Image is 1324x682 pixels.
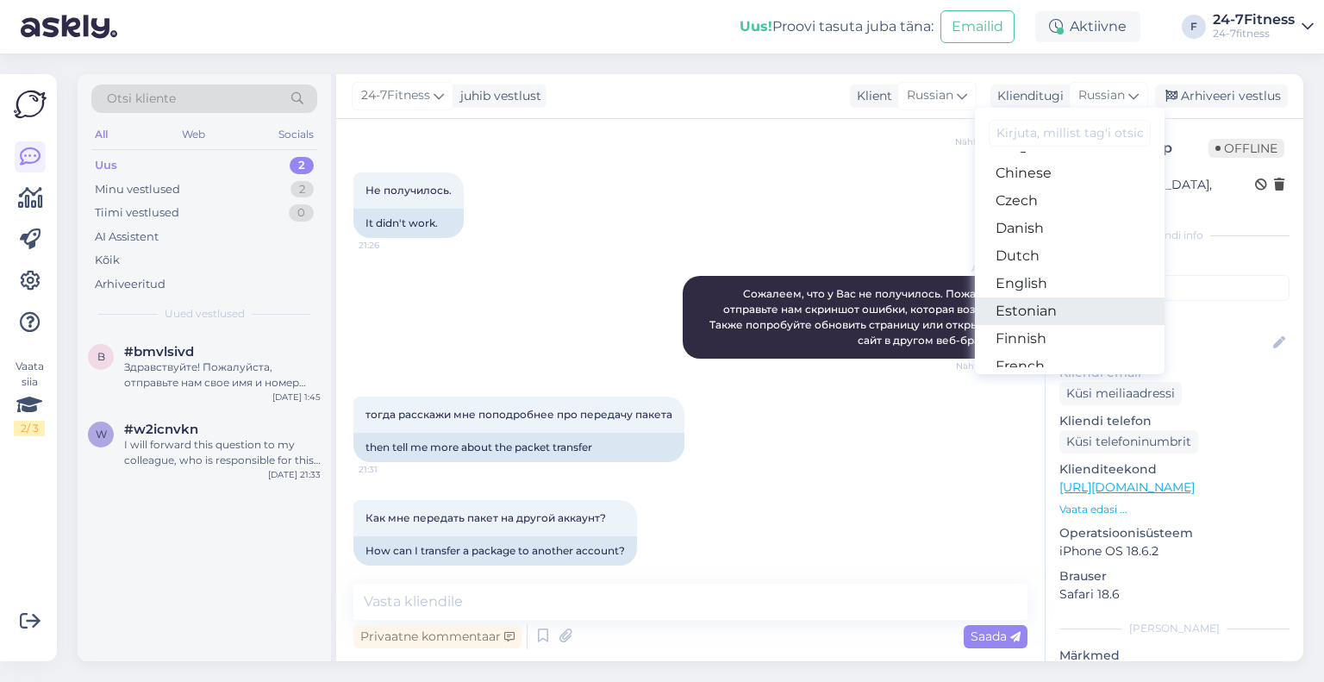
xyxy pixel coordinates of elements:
[359,239,423,252] span: 21:26
[1059,382,1182,405] div: Küsi meiliaadressi
[95,157,117,174] div: Uus
[1059,502,1290,517] p: Vaata edasi ...
[1213,27,1295,41] div: 24-7fitness
[14,88,47,121] img: Askly Logo
[740,18,772,34] b: Uus!
[1060,334,1270,353] input: Lisa nimi
[1059,460,1290,479] p: Klienditeekond
[353,625,521,648] div: Privaatne kommentaar
[975,353,1165,380] a: French
[1059,567,1290,585] p: Brauser
[1059,585,1290,604] p: Safari 18.6
[975,187,1165,215] a: Czech
[1059,479,1195,495] a: [URL][DOMAIN_NAME]
[124,344,194,360] span: #bmvlsivd
[95,181,180,198] div: Minu vestlused
[1059,308,1290,326] p: Kliendi nimi
[975,325,1165,353] a: Finnish
[907,86,953,105] span: Russian
[1213,13,1314,41] a: 24-7Fitness24-7fitness
[971,629,1021,644] span: Saada
[1059,621,1290,636] div: [PERSON_NAME]
[1059,412,1290,430] p: Kliendi telefon
[365,511,606,524] span: Как мне передать пакет на другой аккаунт?
[989,120,1151,147] input: Kirjuta, millist tag'i otsid
[97,350,105,363] span: b
[1208,139,1284,158] span: Offline
[975,160,1165,187] a: Chinese
[290,157,314,174] div: 2
[850,87,892,105] div: Klient
[95,204,179,222] div: Tiimi vestlused
[95,276,165,293] div: Arhiveeritud
[1059,647,1290,665] p: Märkmed
[14,359,45,436] div: Vaata siia
[740,16,934,37] div: Proovi tasuta juba täna:
[1059,542,1290,560] p: iPhone OS 18.6.2
[975,270,1165,297] a: English
[353,536,637,566] div: How can I transfer a package to another account?
[178,123,209,146] div: Web
[14,421,45,436] div: 2 / 3
[956,360,1022,372] span: Nähtud ✓ 21:26
[1059,430,1198,454] div: Küsi telefoninumbrit
[359,463,423,476] span: 21:31
[290,181,314,198] div: 2
[124,437,321,468] div: I will forward this question to my colleague, who is responsible for this. The reply will be here...
[453,87,541,105] div: juhib vestlust
[975,297,1165,325] a: Estonian
[1035,11,1140,42] div: Aktiivne
[365,184,452,197] span: Не получилось.
[289,204,314,222] div: 0
[1182,15,1206,39] div: F
[1059,253,1290,272] p: Kliendi tag'id
[1213,13,1295,27] div: 24-7Fitness
[990,87,1064,105] div: Klienditugi
[1059,228,1290,243] div: Kliendi info
[353,433,684,462] div: then tell me more about the packet transfer
[359,566,423,579] span: 21:32
[95,252,120,269] div: Kõik
[1059,364,1290,382] p: Kliendi email
[365,408,672,421] span: тогда расскажи мне поподробнее про передачу пакета
[96,428,107,441] span: w
[1078,86,1125,105] span: Russian
[958,262,1022,275] span: AI Assistent
[107,90,176,108] span: Otsi kliente
[91,123,111,146] div: All
[124,422,198,437] span: #w2icnvkn
[709,287,1018,347] span: Сожалеем, что у Вас не получилось. Пожалуйста, отправьте нам скриншот ошибки, которая возникает. ...
[272,391,321,404] div: [DATE] 1:45
[165,306,245,322] span: Uued vestlused
[124,360,321,391] div: Здравствуйте! Пожалуйста, отправьте нам свое имя и номер клиентской карты, чтобы мы могли провери...
[955,135,1022,148] span: Nähtud ✓ 21:03
[268,468,321,481] div: [DATE] 21:33
[975,242,1165,270] a: Dutch
[940,10,1015,43] button: Emailid
[95,228,159,246] div: AI Assistent
[1059,275,1290,301] input: Lisa tag
[1155,84,1288,108] div: Arhiveeri vestlus
[975,215,1165,242] a: Danish
[275,123,317,146] div: Socials
[353,209,464,238] div: It didn't work.
[1059,524,1290,542] p: Operatsioonisüsteem
[361,86,430,105] span: 24-7Fitness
